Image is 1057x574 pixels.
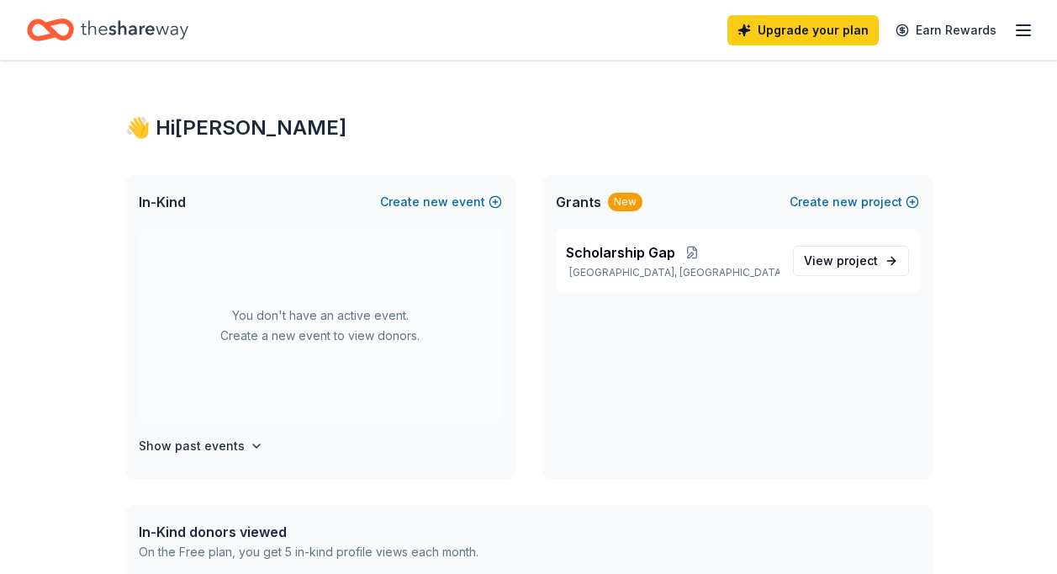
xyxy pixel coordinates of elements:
span: In-Kind [139,192,186,212]
span: project [837,253,878,268]
span: new [832,192,858,212]
button: Createnewproject [790,192,919,212]
div: On the Free plan, you get 5 in-kind profile views each month. [139,542,478,562]
span: Scholarship Gap [566,242,675,263]
span: new [423,192,448,212]
a: View project [793,246,909,276]
span: View [804,251,878,271]
div: You don't have an active event. Create a new event to view donors. [139,229,502,423]
p: [GEOGRAPHIC_DATA], [GEOGRAPHIC_DATA] [566,266,780,279]
button: Createnewevent [380,192,502,212]
div: In-Kind donors viewed [139,522,478,542]
a: Earn Rewards [885,15,1007,45]
div: New [608,193,642,211]
span: Grants [556,192,601,212]
a: Home [27,10,188,50]
div: 👋 Hi [PERSON_NAME] [125,114,933,141]
button: Show past events [139,436,263,456]
h4: Show past events [139,436,245,456]
a: Upgrade your plan [727,15,879,45]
